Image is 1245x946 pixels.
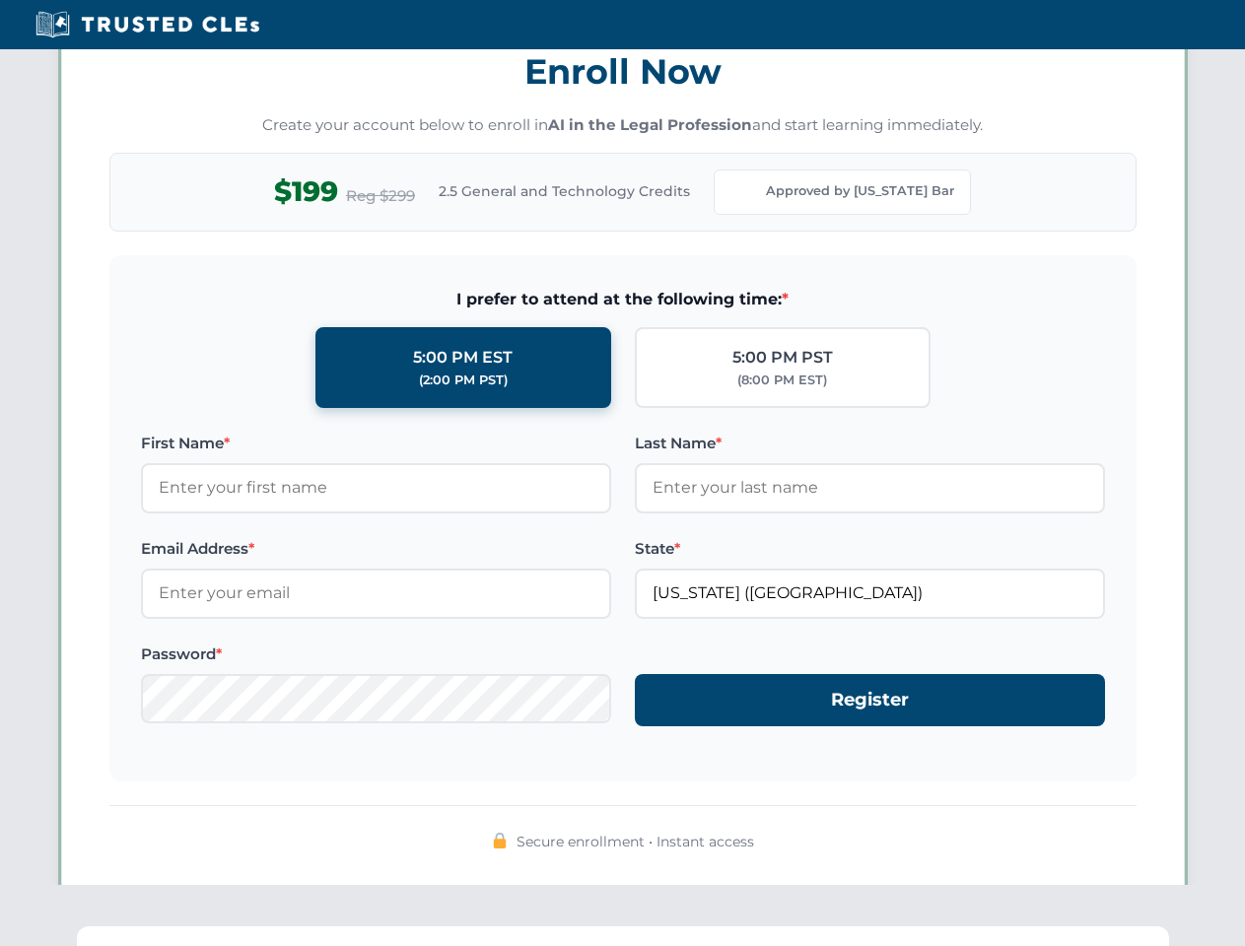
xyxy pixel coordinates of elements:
[141,432,611,455] label: First Name
[635,463,1105,512] input: Enter your last name
[109,40,1137,102] h3: Enroll Now
[30,10,265,39] img: Trusted CLEs
[439,180,690,202] span: 2.5 General and Technology Credits
[737,371,827,390] div: (8:00 PM EST)
[635,569,1105,618] input: Florida (FL)
[141,569,611,618] input: Enter your email
[413,345,513,371] div: 5:00 PM EST
[766,181,954,201] span: Approved by [US_STATE] Bar
[548,115,752,134] strong: AI in the Legal Profession
[274,169,338,214] span: $199
[732,345,833,371] div: 5:00 PM PST
[141,287,1105,312] span: I prefer to attend at the following time:
[517,831,754,852] span: Secure enrollment • Instant access
[492,833,508,848] img: 🔒
[141,642,611,666] label: Password
[635,674,1105,726] button: Register
[419,371,508,390] div: (2:00 PM PST)
[141,463,611,512] input: Enter your first name
[109,114,1137,137] p: Create your account below to enroll in and start learning immediately.
[635,537,1105,561] label: State
[141,537,611,561] label: Email Address
[635,432,1105,455] label: Last Name
[730,178,758,206] img: Florida Bar
[346,184,415,208] span: Reg $299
